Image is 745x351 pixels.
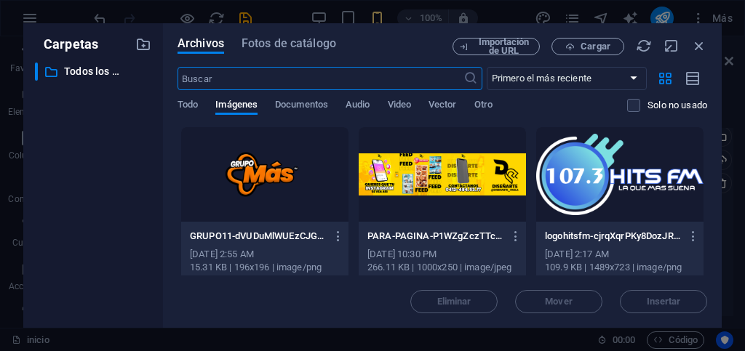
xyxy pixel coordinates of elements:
span: Vector [429,96,457,116]
p: GRUPO11-dVUDuMlWUEzCJGcD35t1Rg-TZnY1l71XOcxQHfG-Os22g.png [190,230,326,243]
input: Buscar [178,67,463,90]
i: Cerrar [691,38,707,54]
i: Volver a cargar [636,38,652,54]
div: ​ [35,62,38,81]
button: Importación de URL [453,38,540,55]
p: Solo muestra los archivos que no están usándose en el sitio web. Los archivos añadidos durante es... [648,99,707,112]
span: Cargar [581,42,610,51]
span: Fotos de catálogo [242,35,336,52]
p: Cliente [556,274,585,287]
p: Todos los archivos [64,63,124,80]
div: [DATE] 10:30 PM [367,248,517,261]
p: logohitsfm-cjrqXqrPKy8DozJRkUMtrg.png [545,230,681,243]
div: Todos los archivos [35,62,124,81]
div: 109.9 KB | 1489x723 | image/png [545,261,695,274]
span: Importación de URL [474,38,533,55]
span: Audio [346,96,370,116]
i: Crear carpeta [135,36,151,52]
div: 15.31 KB | 196x196 | image/png [190,261,340,274]
span: Video [388,96,411,116]
p: Cliente [201,274,230,287]
p: Cliente [378,274,407,287]
p: PARA-PAGINA-P1WZgZczTTcYUdwKymZ43Q.jpg [367,230,503,243]
button: Cargar [551,38,624,55]
span: Archivos [178,35,224,52]
i: Minimizar [664,38,680,54]
p: Carpetas [35,35,98,54]
div: 266.11 KB | 1000x250 | image/jpeg [367,261,517,274]
div: [DATE] 2:17 AM [545,248,695,261]
span: Todo [178,96,198,116]
span: Otro [474,96,493,116]
div: [DATE] 2:55 AM [190,248,340,261]
span: Imágenes [215,96,258,116]
span: Documentos [275,96,328,116]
